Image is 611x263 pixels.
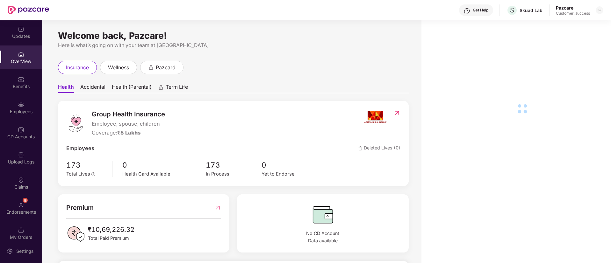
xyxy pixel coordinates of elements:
[262,170,317,178] div: Yet to Endorse
[112,84,152,93] span: Health (Parental)
[8,6,49,14] img: New Pazcare Logo
[245,230,400,244] span: No CD Account Data available
[363,109,387,125] img: insurerIcon
[92,109,165,119] span: Group Health Insurance
[58,33,409,38] div: Welcome back, Pazcare!
[66,144,94,153] span: Employees
[58,41,409,49] div: Here is what’s going on with your team at [GEOGRAPHIC_DATA]
[148,64,154,70] div: animation
[18,127,24,133] img: svg+xml;base64,PHN2ZyBpZD0iQ0RfQWNjb3VudHMiIGRhdGEtbmFtZT0iQ0QgQWNjb3VudHMiIHhtbG5zPSJodHRwOi8vd3...
[66,225,85,244] img: PaidPremiumIcon
[122,170,206,178] div: Health Card Available
[18,227,24,233] img: svg+xml;base64,PHN2ZyBpZD0iTXlfT3JkZXJzIiBkYXRhLW5hbWU9Ik15IE9yZGVycyIgeG1sbnM9Imh0dHA6Ly93d3cudz...
[18,51,24,58] img: svg+xml;base64,PHN2ZyBpZD0iSG9tZSIgeG1sbnM9Imh0dHA6Ly93d3cudzMub3JnLzIwMDAvc3ZnIiB3aWR0aD0iMjAiIG...
[18,76,24,83] img: svg+xml;base64,PHN2ZyBpZD0iQmVuZWZpdHMiIHhtbG5zPSJodHRwOi8vd3d3LnczLm9yZy8yMDAwL3N2ZyIgd2lkdGg9Ij...
[58,84,74,93] span: Health
[358,146,363,150] img: deleteIcon
[66,64,89,72] span: insurance
[394,110,400,116] img: RedirectIcon
[88,225,134,235] span: ₹10,69,226.32
[122,159,206,171] span: 0
[18,202,24,208] img: svg+xml;base64,PHN2ZyBpZD0iRW5kb3JzZW1lbnRzIiB4bWxucz0iaHR0cDovL3d3dy53My5vcmcvMjAwMC9zdmciIHdpZH...
[245,203,400,227] img: CDBalanceIcon
[80,84,105,93] span: Accidental
[556,11,590,16] div: Customer_success
[358,144,400,153] span: Deleted Lives (0)
[206,159,262,171] span: 173
[18,152,24,158] img: svg+xml;base64,PHN2ZyBpZD0iVXBsb2FkX0xvZ3MiIGRhdGEtbmFtZT0iVXBsb2FkIExvZ3MiIHhtbG5zPSJodHRwOi8vd3...
[18,177,24,183] img: svg+xml;base64,PHN2ZyBpZD0iQ2xhaW0iIHhtbG5zPSJodHRwOi8vd3d3LnczLm9yZy8yMDAwL3N2ZyIgd2lkdGg9IjIwIi...
[262,159,317,171] span: 0
[92,129,165,137] div: Coverage:
[91,172,95,176] span: info-circle
[7,248,13,254] img: svg+xml;base64,PHN2ZyBpZD0iU2V0dGluZy0yMHgyMCIgeG1sbnM9Imh0dHA6Ly93d3cudzMub3JnLzIwMDAvc3ZnIiB3aW...
[18,26,24,32] img: svg+xml;base64,PHN2ZyBpZD0iVXBkYXRlZCIgeG1sbnM9Imh0dHA6Ly93d3cudzMub3JnLzIwMDAvc3ZnIiB3aWR0aD0iMj...
[156,64,176,72] span: pazcard
[88,235,134,242] span: Total Paid Premium
[66,114,85,133] img: logo
[66,159,108,171] span: 173
[510,6,514,14] span: S
[206,170,262,178] div: In Process
[14,248,35,254] div: Settings
[92,120,165,128] span: Employee, spouse, children
[18,101,24,108] img: svg+xml;base64,PHN2ZyBpZD0iRW1wbG95ZWVzIiB4bWxucz0iaHR0cDovL3d3dy53My5vcmcvMjAwMC9zdmciIHdpZHRoPS...
[464,8,470,14] img: svg+xml;base64,PHN2ZyBpZD0iSGVscC0zMngzMiIgeG1sbnM9Imh0dHA6Ly93d3cudzMub3JnLzIwMDAvc3ZnIiB3aWR0aD...
[66,171,90,177] span: Total Lives
[108,64,129,72] span: wellness
[23,198,28,203] div: 18
[556,5,590,11] div: Pazcare
[166,84,188,93] span: Term Life
[473,8,488,13] div: Get Help
[214,203,221,213] img: RedirectIcon
[158,84,164,90] div: animation
[597,8,602,13] img: svg+xml;base64,PHN2ZyBpZD0iRHJvcGRvd24tMzJ4MzIiIHhtbG5zPSJodHRwOi8vd3d3LnczLm9yZy8yMDAwL3N2ZyIgd2...
[66,203,94,213] span: Premium
[520,7,543,13] div: Skuad Lab
[117,129,140,136] span: ₹5 Lakhs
